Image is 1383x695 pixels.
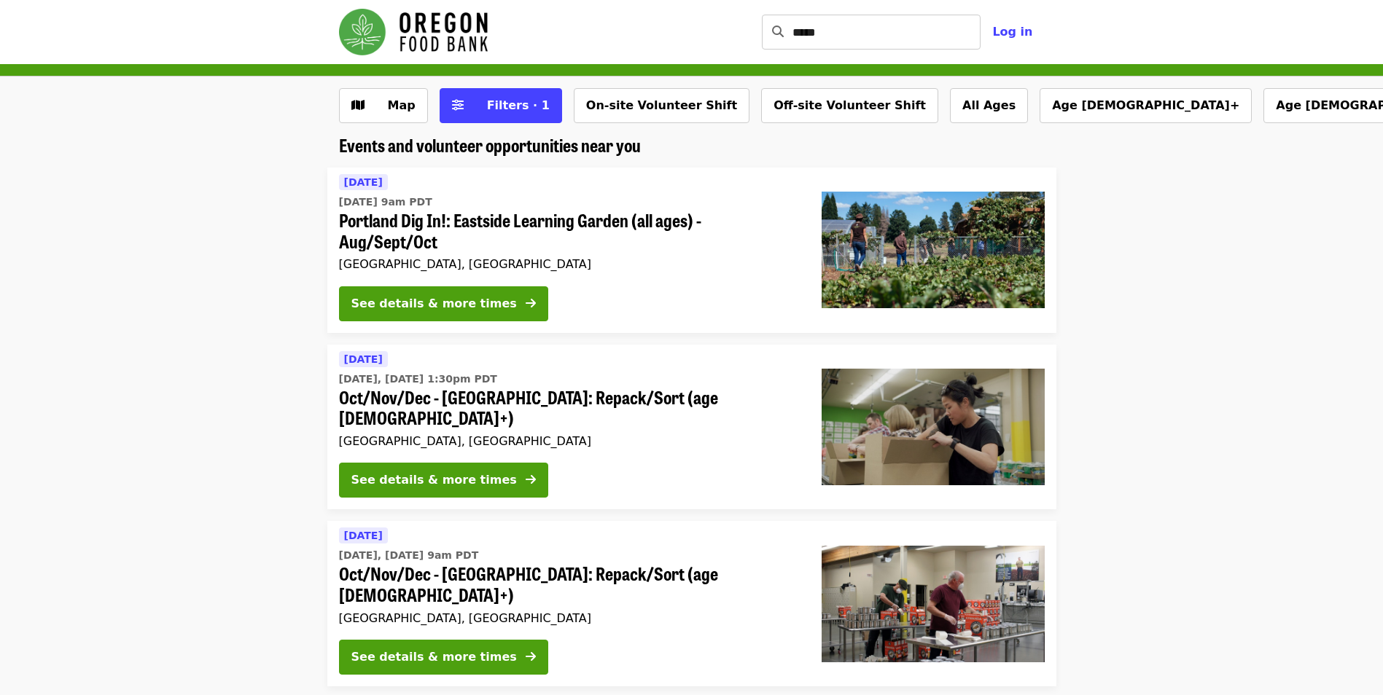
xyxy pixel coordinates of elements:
[339,88,428,123] button: Show map view
[327,168,1056,333] a: See details for "Portland Dig In!: Eastside Learning Garden (all ages) - Aug/Sept/Oct"
[981,17,1044,47] button: Log in
[339,9,488,55] img: Oregon Food Bank - Home
[351,648,517,666] div: See details & more times
[452,98,464,112] i: sliders-h icon
[344,353,383,365] span: [DATE]
[351,98,365,112] i: map icon
[339,372,497,387] time: [DATE], [DATE] 1:30pm PDT
[339,548,479,563] time: [DATE], [DATE] 9am PDT
[339,132,641,157] span: Events and volunteer opportunities near you
[526,650,536,664] i: arrow-right icon
[992,25,1032,39] span: Log in
[339,640,548,675] button: See details & more times
[351,471,517,489] div: See details & more times
[440,88,562,123] button: Filters (1 selected)
[327,521,1056,686] a: See details for "Oct/Nov/Dec - Portland: Repack/Sort (age 16+)"
[822,369,1045,485] img: Oct/Nov/Dec - Portland: Repack/Sort (age 8+) organized by Oregon Food Bank
[772,25,784,39] i: search icon
[526,297,536,310] i: arrow-right icon
[761,88,938,123] button: Off-site Volunteer Shift
[339,611,798,625] div: [GEOGRAPHIC_DATA], [GEOGRAPHIC_DATA]
[1040,88,1252,123] button: Age [DEMOGRAPHIC_DATA]+
[388,98,416,112] span: Map
[950,88,1028,123] button: All Ages
[792,15,981,50] input: Search
[339,286,548,321] button: See details & more times
[339,434,798,448] div: [GEOGRAPHIC_DATA], [GEOGRAPHIC_DATA]
[339,563,798,605] span: Oct/Nov/Dec - [GEOGRAPHIC_DATA]: Repack/Sort (age [DEMOGRAPHIC_DATA]+)
[344,530,383,541] span: [DATE]
[526,473,536,487] i: arrow-right icon
[822,192,1045,308] img: Portland Dig In!: Eastside Learning Garden (all ages) - Aug/Sept/Oct organized by Oregon Food Bank
[339,387,798,429] span: Oct/Nov/Dec - [GEOGRAPHIC_DATA]: Repack/Sort (age [DEMOGRAPHIC_DATA]+)
[351,295,517,313] div: See details & more times
[487,98,550,112] span: Filters · 1
[339,257,798,271] div: [GEOGRAPHIC_DATA], [GEOGRAPHIC_DATA]
[822,546,1045,662] img: Oct/Nov/Dec - Portland: Repack/Sort (age 16+) organized by Oregon Food Bank
[344,176,383,188] span: [DATE]
[574,88,749,123] button: On-site Volunteer Shift
[327,345,1056,510] a: See details for "Oct/Nov/Dec - Portland: Repack/Sort (age 8+)"
[339,463,548,498] button: See details & more times
[339,210,798,252] span: Portland Dig In!: Eastside Learning Garden (all ages) - Aug/Sept/Oct
[339,195,432,210] time: [DATE] 9am PDT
